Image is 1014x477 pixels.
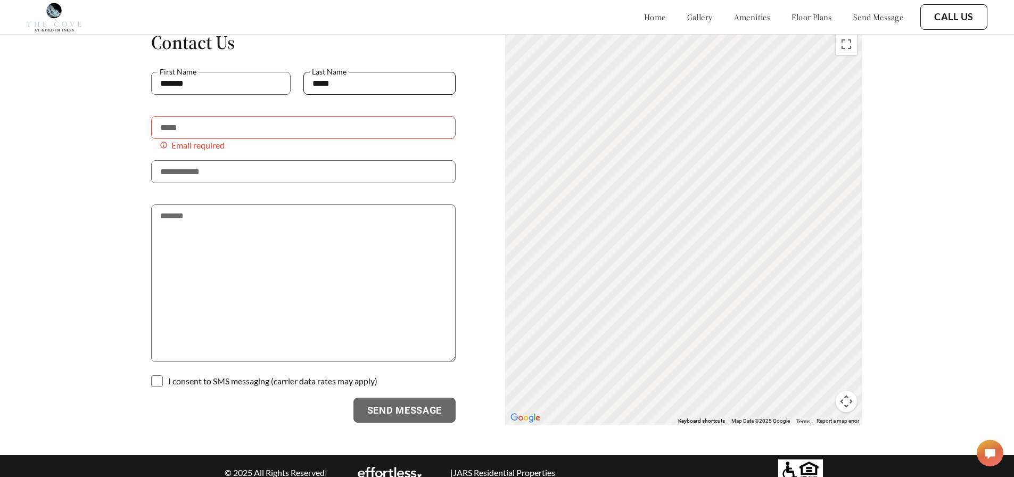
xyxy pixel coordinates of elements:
img: Google [508,411,543,425]
span: Email required [171,139,225,152]
a: floor plans [792,12,832,22]
a: Call Us [934,11,974,23]
h1: Contact Us [151,30,456,54]
img: Company logo [27,3,81,31]
button: Toggle fullscreen view [836,34,857,55]
a: Terms (opens in new tab) [796,418,810,424]
button: Map camera controls [836,391,857,412]
a: home [644,12,666,22]
button: Keyboard shortcuts [678,417,725,425]
button: Call Us [920,4,987,30]
a: send message [853,12,903,22]
span: Map Data ©2025 Google [731,418,790,424]
a: amenities [734,12,771,22]
a: gallery [687,12,713,22]
button: Send Message [353,398,456,423]
a: Open this area in Google Maps (opens a new window) [508,411,543,425]
a: Report a map error [817,418,859,424]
